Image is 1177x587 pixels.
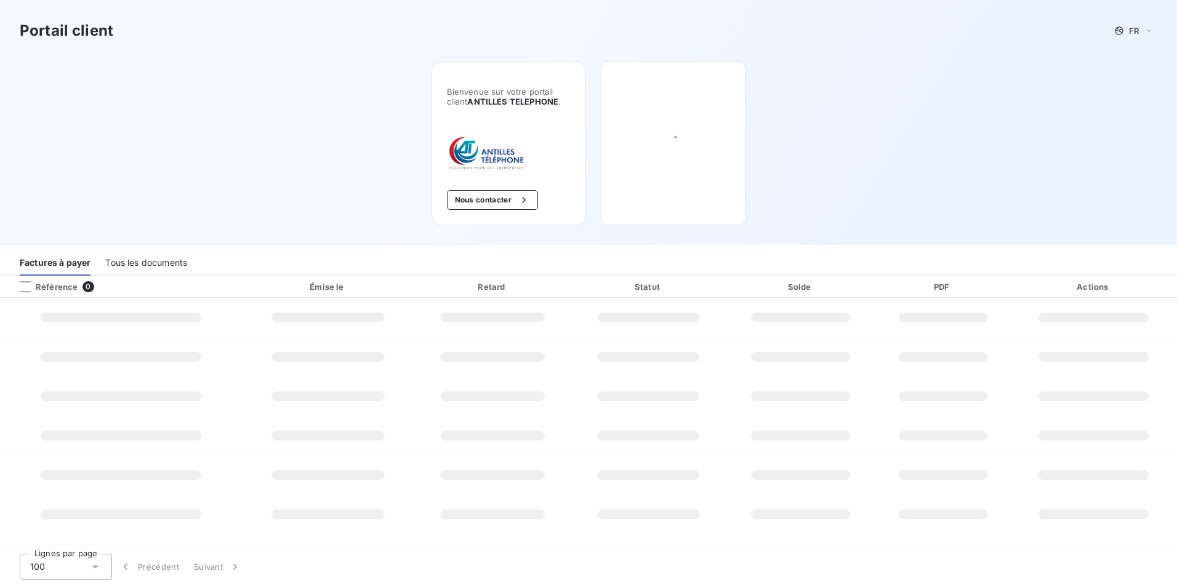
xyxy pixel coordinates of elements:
[728,281,874,293] div: Solde
[105,250,187,276] div: Tous les documents
[20,20,113,42] h3: Portail client
[20,250,90,276] div: Factures à payer
[878,281,1008,293] div: PDF
[1129,26,1139,36] span: FR
[574,281,723,293] div: Statut
[416,281,569,293] div: Retard
[447,136,526,170] img: Company logo
[447,87,571,106] span: Bienvenue sur votre portail client .
[447,190,538,210] button: Nous contacter
[10,281,78,292] div: Référence
[30,561,45,573] span: 100
[1013,281,1175,293] div: Actions
[112,554,187,580] button: Précédent
[467,97,558,106] span: ANTILLES TELEPHONE
[187,554,249,580] button: Suivant
[82,281,94,292] span: 0
[245,281,412,293] div: Émise le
